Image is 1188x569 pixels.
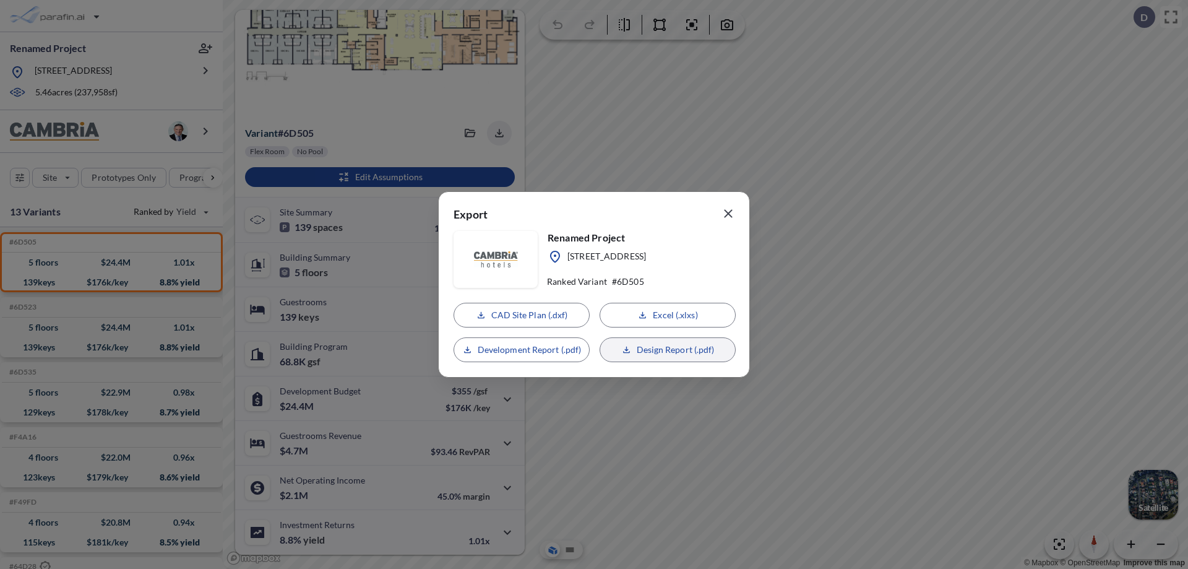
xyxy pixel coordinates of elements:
p: Development Report (.pdf) [478,344,582,356]
button: Development Report (.pdf) [454,337,590,362]
p: CAD Site Plan (.dxf) [491,309,568,321]
button: CAD Site Plan (.dxf) [454,303,590,328]
p: Renamed Project [548,231,646,245]
button: Design Report (.pdf) [600,337,736,362]
p: [STREET_ADDRESS] [567,250,646,264]
p: Export [454,207,488,226]
p: # 6D505 [612,276,644,287]
img: floorplanBranLogoPlug [474,251,518,267]
p: Ranked Variant [547,276,607,287]
p: Design Report (.pdf) [637,344,715,356]
button: Excel (.xlxs) [600,303,736,328]
p: Excel (.xlxs) [653,309,697,321]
